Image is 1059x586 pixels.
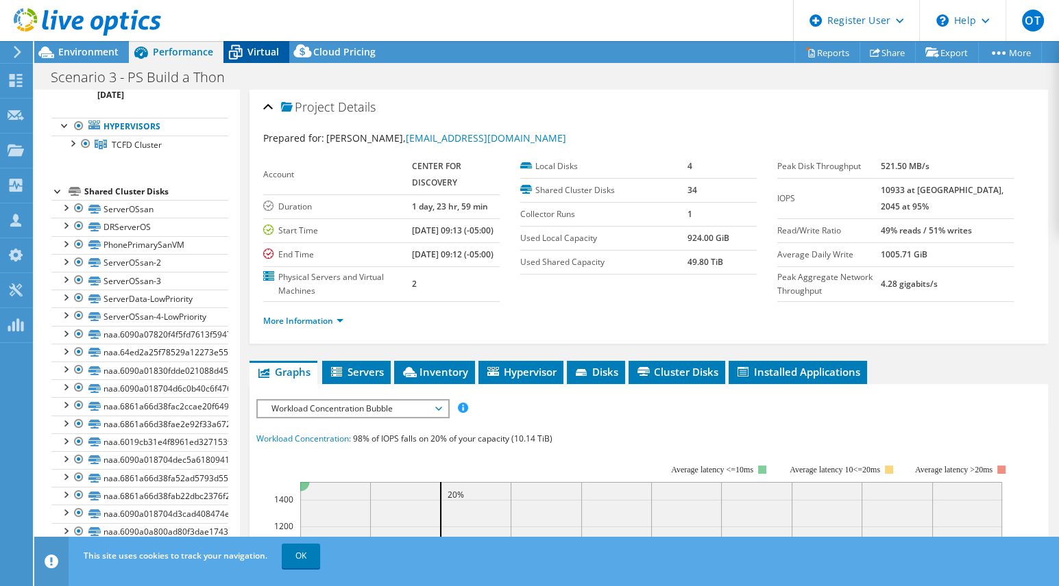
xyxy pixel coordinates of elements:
label: Start Time [263,224,412,238]
label: Used Local Capacity [520,231,687,245]
a: ServerData-LowPriority [51,290,228,307]
b: 34 [687,184,697,196]
a: naa.6861a66d38fa52ad5793d552f022858c [51,469,228,487]
a: More [978,42,1042,63]
a: naa.6090a018704d6c0b40c6f476be00d0d4 [51,379,228,397]
label: End Time [263,248,412,262]
b: 4 [687,160,692,172]
span: Virtual [247,45,279,58]
span: [PERSON_NAME], [326,131,566,144]
span: Cloud Pricing [313,45,376,58]
a: ServerOSsan-3 [51,272,228,290]
span: This site uses cookies to track your navigation. [84,550,267,561]
text: 1200 [274,520,293,532]
a: naa.6861a66d38fae2e92f33a672c129255e [51,416,228,433]
b: 4.28 gigabits/s [881,278,938,290]
label: Local Disks [520,160,687,173]
b: [DATE] 09:12 (-05:00) [412,249,494,260]
b: [DATE] 09:13 (-05:00) [412,225,494,236]
b: 49% reads / 51% writes [881,225,972,236]
label: Shared Cluster Disks [520,183,687,197]
a: Export [915,42,979,63]
b: 1 day, 23 hr, 59 min [412,201,488,212]
a: PhonePrimarySanVM [51,236,228,254]
b: 1 [687,208,692,220]
span: 98% of IOPS falls on 20% of your capacity (10.14 TiB) [353,433,552,444]
label: Collector Runs [520,207,687,221]
span: Workload Concentration Bubble [265,400,441,417]
b: DR and Production san on [DATE] [97,77,203,101]
span: Hypervisor [485,365,557,379]
tspan: Average latency 10<=20ms [790,465,880,474]
label: Average Daily Write [777,248,881,262]
a: naa.6861a66d38fac2ccae20f649342925f4 [51,397,228,415]
label: Peak Disk Throughput [777,160,881,173]
svg: \n [936,14,949,27]
a: ServerOSsan [51,200,228,218]
b: CENTER FOR DISCOVERY [412,160,461,188]
label: Account [263,168,412,181]
span: TCFD Cluster [112,139,162,151]
a: DRServerOS [51,218,228,235]
div: Shared Cluster Disks [84,183,228,200]
span: Workload Concentration: [256,433,351,444]
label: Duration [263,200,412,214]
a: TCFD Cluster [51,136,228,153]
a: Hypervisors [51,118,228,136]
a: Reports [794,42,860,63]
a: naa.6090a018704d3cad408474eb0100c07c [51,505,228,522]
text: 20% [448,489,464,500]
a: Share [860,42,916,63]
span: Servers [329,365,384,379]
label: Prepared for: [263,131,324,144]
a: OK [282,544,320,568]
span: Details [338,99,376,115]
b: 521.50 MB/s [881,160,929,172]
label: Peak Aggregate Network Throughput [777,270,881,298]
a: naa.6090a01830fdde021088d456989bf46d [51,361,228,379]
a: ServerOSsan-4-LowPriority [51,307,228,325]
tspan: Average latency <=10ms [671,465,753,474]
span: Graphs [256,365,311,379]
a: naa.6090a07820f4f5fd7613f59479017056 [51,326,228,344]
text: Average latency >20ms [915,465,993,474]
span: Disks [574,365,618,379]
label: Used Shared Capacity [520,255,687,269]
a: ServerOSsan-2 [51,254,228,272]
text: 1400 [274,494,293,505]
a: naa.6019cb31e4f8961ed327153f5100805b [51,433,228,451]
a: [EMAIL_ADDRESS][DOMAIN_NAME] [406,131,566,144]
b: 924.00 GiB [687,232,729,244]
label: IOPS [777,192,881,205]
span: Project [281,101,334,114]
h1: Scenario 3 - PS Build a Thon [45,70,246,85]
label: Physical Servers and Virtual Machines [263,270,412,298]
span: Performance [153,45,213,58]
b: 49.80 TiB [687,256,723,268]
b: 1005.71 GiB [881,249,927,260]
span: Installed Applications [735,365,860,379]
a: naa.6090a0a800ad80f3dae1743e0cd37d8d [51,523,228,541]
a: naa.6861a66d38fab22dbc2376f24b29d51a [51,487,228,505]
a: naa.6090a018704dec5a6180941a0000e008 [51,451,228,469]
b: 10933 at [GEOGRAPHIC_DATA], 2045 at 95% [881,184,1003,212]
span: Inventory [401,365,468,379]
label: Read/Write Ratio [777,224,881,238]
a: DR and Production san on [DATE] [51,74,228,104]
a: naa.64ed2a25f78529a12273e557e0018088 [51,344,228,361]
span: OT [1022,10,1044,31]
span: Cluster Disks [635,365,718,379]
a: More Information [263,315,343,327]
b: 2 [412,278,417,290]
span: Environment [58,45,119,58]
